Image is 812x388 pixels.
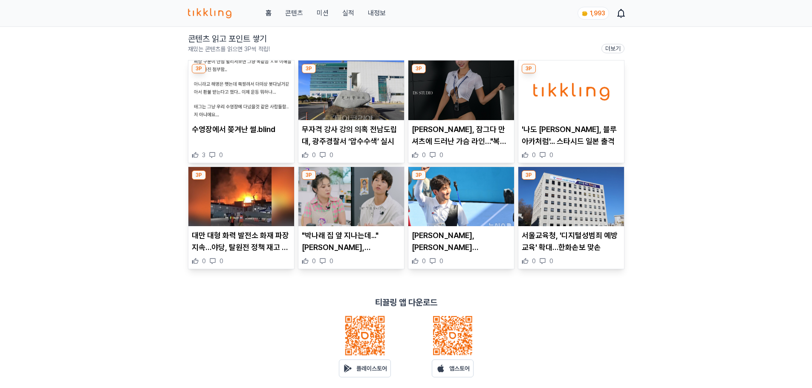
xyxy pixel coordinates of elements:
[408,167,514,270] div: 3P 김제덕, 광주 세계양궁 남자 개인전 4강에서 패배…3위 결정전으로(종합) [PERSON_NAME], [PERSON_NAME] [PERSON_NAME]양궁 [PERSON_...
[522,230,621,253] p: 서울교육청, '디지털성범죄 예방교육' 확대…한화손보 맞손
[549,151,553,159] span: 0
[432,359,474,377] a: 앱스토어
[518,60,624,163] div: 3P '나도 니케, 블루아카처럼'... 스타시드 일본 출격 '나도 [PERSON_NAME], 블루아카처럼'... 스타시드 일본 출격 0 0
[312,151,316,159] span: 0
[302,170,316,180] div: 3P
[302,64,316,73] div: 3P
[192,170,206,180] div: 3P
[532,151,536,159] span: 0
[329,257,333,265] span: 0
[266,8,272,18] a: 홈
[449,364,470,373] p: 앱스토어
[518,167,624,270] div: 3P 서울교육청, '디지털성범죄 예방교육' 확대…한화손보 맞손 서울교육청, '디지털성범죄 예방교육' 확대…한화손보 맞손 0 0
[422,151,426,159] span: 0
[412,124,511,147] p: [PERSON_NAME], 잠그다 만 셔츠에 드러난 가슴 라인…"복장이 이래도 됩니까" 깜짝
[188,167,295,270] div: 3P 대만 대형 화력 발전소 화재 파장 지속…야당, 탈원전 정책 재고 촉구 대만 대형 화력 발전소 화재 파장 지속…야당, 탈원전 정책 재고 촉구 0 0
[302,230,401,253] p: "박나래 집 앞 지나는데..." [PERSON_NAME], [PERSON_NAME] [PERSON_NAME] 인증하며 아침 산책 습관 공개
[312,257,316,265] span: 0
[408,167,514,227] img: 김제덕, 광주 세계양궁 남자 개인전 4강에서 패배…3위 결정전으로(종합)
[412,230,511,253] p: [PERSON_NAME], [PERSON_NAME] [PERSON_NAME]양궁 [PERSON_NAME] 개인전 4강에서 패배…3위 결정전으로(종합)
[518,167,624,227] img: 서울교육청, '디지털성범죄 예방교육' 확대…한화손보 맞손
[298,167,404,227] img: "박나래 집 앞 지나는데..." 송중기, 이태원 주민 인증하며 아침 산책 습관 공개
[219,151,223,159] span: 0
[522,170,536,180] div: 3P
[439,151,443,159] span: 0
[375,296,437,308] p: 티끌링 앱 다운로드
[188,60,294,120] img: 수영장에서 쫒겨난 썰.blind
[298,60,405,163] div: 3P 무자격 강사 강의 의혹 전남도립대, 광주경찰서 ‘압수수색’ 실시 무자격 강사 강의 의혹 전남도립대, 광주경찰서 ‘압수수색’ 실시 0 0
[188,33,270,45] h2: 콘텐츠 읽고 포인트 쌓기
[298,60,404,120] img: 무자격 강사 강의 의혹 전남도립대, 광주경찰서 ‘압수수색’ 실시
[578,7,607,20] a: coin 1,993
[601,44,624,53] a: 더보기
[188,167,294,227] img: 대만 대형 화력 발전소 화재 파장 지속…야당, 탈원전 정책 재고 촉구
[317,8,329,18] button: 미션
[422,257,426,265] span: 0
[408,60,514,163] div: 3P 맹승지, 잠그다 만 셔츠에 드러난 가슴 라인…"복장이 이래도 됩니까" 깜짝 [PERSON_NAME], 잠그다 만 셔츠에 드러난 가슴 라인…"복장이 이래도 됩니까" 깜짝 0 0
[192,124,291,135] p: 수영장에서 쫒겨난 썰.blind
[192,230,291,253] p: 대만 대형 화력 발전소 화재 파장 지속…야당, 탈원전 정책 재고 촉구
[285,8,303,18] a: 콘텐츠
[549,257,553,265] span: 0
[298,167,405,270] div: 3P "박나래 집 앞 지나는데..." 송중기, 이태원 주민 인증하며 아침 산책 습관 공개 "박나래 집 앞 지나는데..." [PERSON_NAME], [PERSON_NAME] ...
[412,64,426,73] div: 3P
[439,257,443,265] span: 0
[202,151,205,159] span: 3
[339,359,391,377] a: 플레이스토어
[581,10,588,17] img: coin
[302,124,401,147] p: 무자격 강사 강의 의혹 전남도립대, 광주경찰서 ‘압수수색’ 실시
[518,60,624,120] img: '나도 니케, 블루아카처럼'... 스타시드 일본 출격
[220,257,223,265] span: 0
[532,257,536,265] span: 0
[522,124,621,147] p: '나도 [PERSON_NAME], 블루아카처럼'... 스타시드 일본 출격
[412,170,426,180] div: 3P
[342,8,354,18] a: 실적
[408,60,514,120] img: 맹승지, 잠그다 만 셔츠에 드러난 가슴 라인…"복장이 이래도 됩니까" 깜짝
[344,315,385,356] img: qrcode_android
[432,315,473,356] img: qrcode_ios
[590,10,605,17] span: 1,993
[522,64,536,73] div: 3P
[188,45,270,53] p: 재밌는 콘텐츠를 읽으면 3P씩 적립!
[368,8,386,18] a: 내정보
[329,151,333,159] span: 0
[188,8,232,18] img: 티끌링
[188,60,295,163] div: 3P 수영장에서 쫒겨난 썰.blind 수영장에서 쫒겨난 썰.blind 3 0
[192,64,206,73] div: 3P
[202,257,206,265] span: 0
[356,364,387,373] p: 플레이스토어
